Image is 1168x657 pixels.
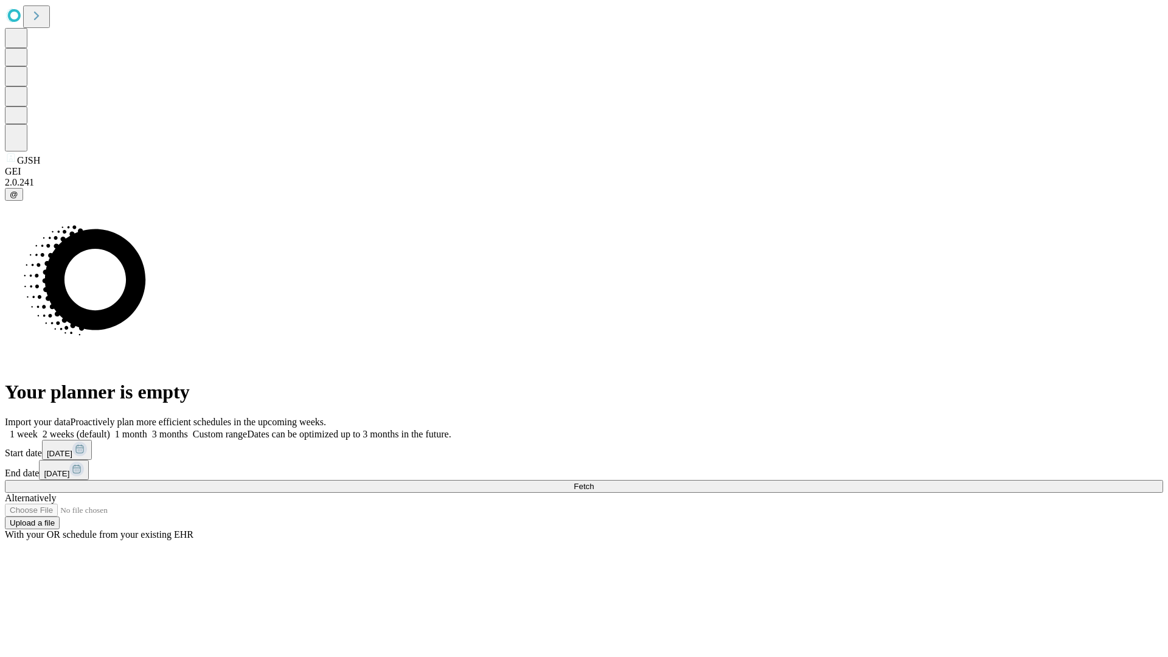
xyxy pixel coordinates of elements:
span: [DATE] [47,449,72,458]
h1: Your planner is empty [5,381,1163,403]
span: 1 week [10,429,38,439]
span: With your OR schedule from your existing EHR [5,529,193,540]
span: Proactively plan more efficient schedules in the upcoming weeks. [71,417,326,427]
span: Alternatively [5,493,56,503]
div: End date [5,460,1163,480]
button: [DATE] [39,460,89,480]
span: @ [10,190,18,199]
div: GEI [5,166,1163,177]
button: @ [5,188,23,201]
span: 2 weeks (default) [43,429,110,439]
button: [DATE] [42,440,92,460]
button: Upload a file [5,516,60,529]
span: Import your data [5,417,71,427]
span: 3 months [152,429,188,439]
span: Dates can be optimized up to 3 months in the future. [247,429,451,439]
span: Fetch [574,482,594,491]
span: Custom range [193,429,247,439]
div: Start date [5,440,1163,460]
span: [DATE] [44,469,69,478]
span: GJSH [17,155,40,165]
div: 2.0.241 [5,177,1163,188]
span: 1 month [115,429,147,439]
button: Fetch [5,480,1163,493]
